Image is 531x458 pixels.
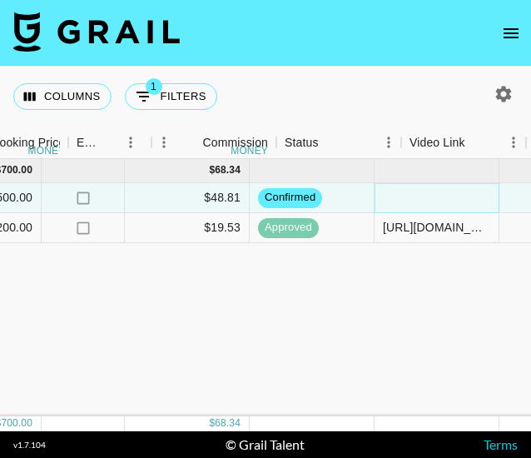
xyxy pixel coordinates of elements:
button: Sort [465,131,489,154]
div: Video Link [409,127,465,159]
div: © Grail Talent [226,436,305,453]
div: 68.34 [215,163,241,177]
img: Grail Talent [13,12,180,52]
div: money [28,146,66,156]
div: 68.34 [215,416,241,431]
button: Sort [100,131,123,154]
div: v 1.7.104 [13,440,46,451]
button: Menu [118,130,143,155]
button: Sort [179,131,202,154]
span: 1 [146,78,162,95]
div: https://www.tiktok.com/@giacanning/video/7553463766164229406?is_from_webapp=1 [383,219,490,236]
div: Status [285,127,319,159]
div: $ [209,163,215,177]
div: money [231,146,268,156]
div: Expenses: Remove Commission? [68,127,151,159]
button: Sort [319,131,342,154]
div: 700.00 [1,163,32,177]
a: Terms [484,436,518,452]
div: $48.81 [125,183,250,213]
div: Video Link [401,127,526,159]
button: Select columns [13,83,112,110]
div: 700.00 [1,416,32,431]
span: approved [258,220,319,236]
div: Commission [202,127,268,159]
div: Expenses: Remove Commission? [77,127,100,159]
button: Menu [376,130,401,155]
button: Menu [501,130,526,155]
button: Menu [151,130,176,155]
div: $19.53 [125,213,250,243]
button: Show filters [125,83,217,110]
div: $ [209,416,215,431]
div: Status [276,127,401,159]
button: open drawer [494,17,528,50]
span: confirmed [258,190,322,206]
